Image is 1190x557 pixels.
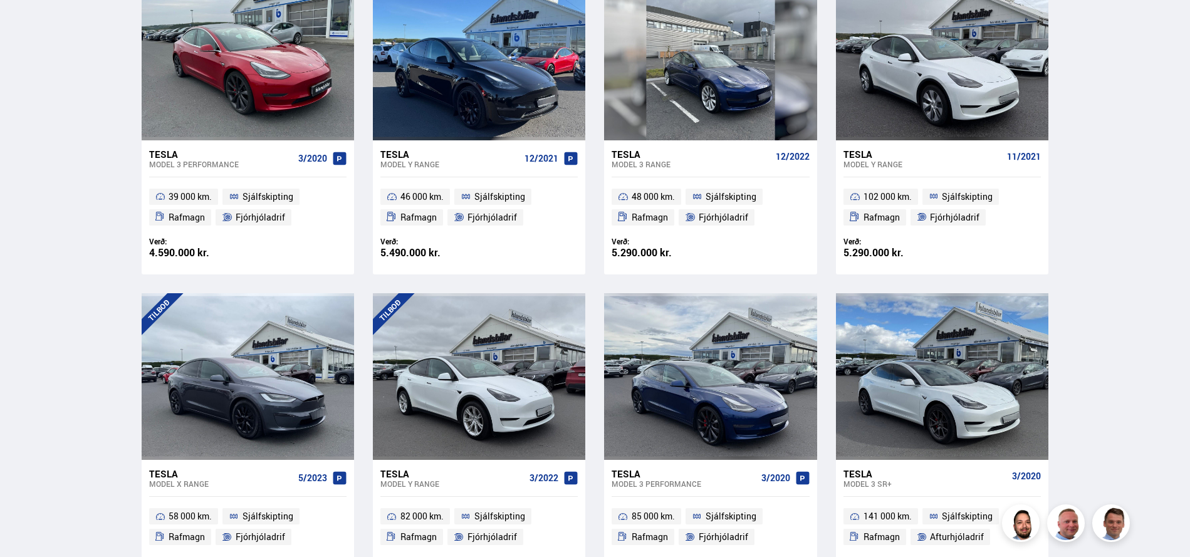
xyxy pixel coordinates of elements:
div: 5.290.000 kr. [612,247,711,258]
span: 5/2023 [298,473,327,483]
span: 141 000 km. [864,509,912,524]
span: Sjálfskipting [243,509,293,524]
div: Tesla [843,468,1007,479]
div: Model Y RANGE [380,479,525,488]
span: Sjálfskipting [474,189,525,204]
span: Fjórhjóladrif [236,210,285,225]
div: Model 3 SR+ [843,479,1007,488]
span: Rafmagn [400,529,437,544]
div: Verð: [149,237,248,246]
div: Verð: [612,237,711,246]
span: Afturhjóladrif [930,529,984,544]
span: 102 000 km. [864,189,912,204]
span: Fjórhjóladrif [699,210,748,225]
a: Tesla Model Y RANGE 12/2021 46 000 km. Sjálfskipting Rafmagn Fjórhjóladrif Verð: 5.490.000 kr. [373,140,585,274]
div: Tesla [149,148,293,160]
button: Opna LiveChat spjallviðmót [10,5,48,43]
div: Tesla [380,148,519,160]
div: Model Y RANGE [380,160,519,169]
a: Tesla Model Y RANGE 11/2021 102 000 km. Sjálfskipting Rafmagn Fjórhjóladrif Verð: 5.290.000 kr. [836,140,1048,274]
span: Sjálfskipting [942,509,993,524]
div: 5.490.000 kr. [380,247,479,258]
span: Rafmagn [864,210,900,225]
div: Model Y RANGE [843,160,1002,169]
span: Fjórhjóladrif [236,529,285,544]
span: 3/2022 [530,473,558,483]
span: Rafmagn [169,529,205,544]
span: 58 000 km. [169,509,212,524]
span: Sjálfskipting [243,189,293,204]
span: Sjálfskipting [706,509,756,524]
span: 3/2020 [298,154,327,164]
div: 5.290.000 kr. [843,247,942,258]
div: Model 3 PERFORMANCE [149,160,293,169]
span: Rafmagn [632,210,668,225]
span: 12/2022 [776,152,810,162]
div: Model X RANGE [149,479,293,488]
img: nhp88E3Fdnt1Opn2.png [1004,506,1041,544]
span: Rafmagn [632,529,668,544]
div: Model 3 RANGE [612,160,770,169]
div: Verð: [380,237,479,246]
span: Rafmagn [169,210,205,225]
img: siFngHWaQ9KaOqBr.png [1049,506,1087,544]
div: Tesla [843,148,1002,160]
a: Tesla Model 3 PERFORMANCE 3/2020 39 000 km. Sjálfskipting Rafmagn Fjórhjóladrif Verð: 4.590.000 kr. [142,140,354,274]
span: Fjórhjóladrif [467,529,517,544]
div: 4.590.000 kr. [149,247,248,258]
div: Tesla [149,468,293,479]
span: Sjálfskipting [706,189,756,204]
div: Verð: [843,237,942,246]
span: 11/2021 [1007,152,1041,162]
div: Model 3 PERFORMANCE [612,479,756,488]
span: Sjálfskipting [942,189,993,204]
div: Tesla [380,468,525,479]
span: 3/2020 [1012,471,1041,481]
div: Tesla [612,468,756,479]
span: 48 000 km. [632,189,675,204]
span: Rafmagn [400,210,437,225]
span: 82 000 km. [400,509,444,524]
div: Tesla [612,148,770,160]
span: 39 000 km. [169,189,212,204]
span: Rafmagn [864,529,900,544]
span: Sjálfskipting [474,509,525,524]
span: Fjórhjóladrif [699,529,748,544]
span: Fjórhjóladrif [930,210,979,225]
a: Tesla Model 3 RANGE 12/2022 48 000 km. Sjálfskipting Rafmagn Fjórhjóladrif Verð: 5.290.000 kr. [604,140,817,274]
span: Fjórhjóladrif [467,210,517,225]
span: 12/2021 [525,154,558,164]
img: FbJEzSuNWCJXmdc-.webp [1094,506,1132,544]
span: 3/2020 [761,473,790,483]
span: 46 000 km. [400,189,444,204]
span: 85 000 km. [632,509,675,524]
